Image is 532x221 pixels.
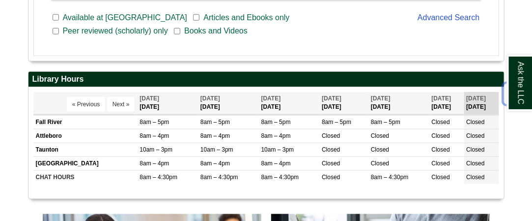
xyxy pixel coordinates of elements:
span: Closed [432,174,450,181]
span: 8am – 4pm [261,160,291,167]
span: [DATE] [140,95,159,102]
th: [DATE] [137,92,198,114]
span: Closed [467,132,485,139]
button: « Previous [67,97,106,112]
span: Closed [432,119,450,126]
span: [DATE] [200,95,220,102]
span: Closed [371,160,389,167]
h2: Library Hours [28,72,504,87]
span: 8am – 4pm [261,132,291,139]
span: [DATE] [261,95,281,102]
span: Closed [467,119,485,126]
span: Books and Videos [180,25,252,37]
th: [DATE] [259,92,320,114]
span: 8am – 4:30pm [200,174,238,181]
span: Closed [322,174,340,181]
span: 8am – 5pm [200,119,230,126]
button: Next » [107,97,135,112]
span: Peer reviewed (scholarly) only [59,25,172,37]
input: Peer reviewed (scholarly) only [53,27,59,36]
a: Advanced Search [418,13,479,22]
span: Closed [432,132,450,139]
th: [DATE] [429,92,464,114]
span: Closed [432,146,450,153]
span: 8am – 5pm [371,119,400,126]
span: Available at [GEOGRAPHIC_DATA] [59,12,191,24]
span: Closed [371,146,389,153]
span: 8am – 4pm [140,160,169,167]
span: 8am – 4pm [140,132,169,139]
span: 8am – 5pm [140,119,169,126]
span: 10am – 3pm [140,146,172,153]
span: 8am – 4pm [200,160,230,167]
span: Closed [322,160,340,167]
span: Closed [467,146,485,153]
span: [DATE] [371,95,391,102]
a: Back to Top [498,87,530,100]
span: 8am – 4pm [200,132,230,139]
span: 10am – 3pm [261,146,294,153]
span: Closed [322,146,340,153]
span: Closed [432,160,450,167]
span: 10am – 3pm [200,146,233,153]
td: CHAT HOURS [33,171,138,185]
th: [DATE] [368,92,429,114]
td: [GEOGRAPHIC_DATA] [33,157,138,170]
th: [DATE] [198,92,259,114]
span: 8am – 4:30pm [140,174,177,181]
span: 8am – 4:30pm [261,174,299,181]
input: Books and Videos [174,27,180,36]
span: Closed [467,160,485,167]
span: 8am – 5pm [322,119,351,126]
input: Articles and Ebooks only [193,13,199,22]
span: [DATE] [432,95,451,102]
td: Attleboro [33,129,138,143]
span: 8am – 4:30pm [371,174,409,181]
span: [DATE] [322,95,341,102]
th: [DATE] [319,92,368,114]
span: [DATE] [467,95,486,102]
span: Closed [371,132,389,139]
td: Fall River [33,115,138,129]
span: Closed [322,132,340,139]
span: Closed [467,174,485,181]
input: Available at [GEOGRAPHIC_DATA] [53,13,59,22]
td: Taunton [33,143,138,157]
span: Articles and Ebooks only [199,12,293,24]
span: 8am – 5pm [261,119,291,126]
th: [DATE] [464,92,499,114]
